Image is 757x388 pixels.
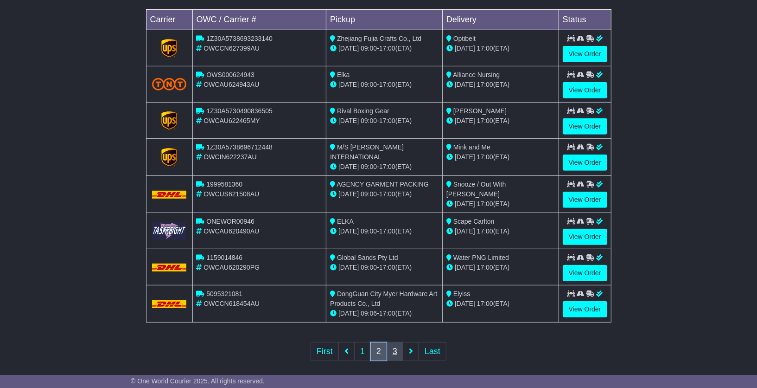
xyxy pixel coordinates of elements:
[446,299,555,309] div: (ETA)
[442,10,559,30] td: Delivery
[204,300,260,307] span: OWCCN618454AU
[204,81,259,88] span: OWCAU624943AU
[337,107,389,115] span: Rival Boxing Gear
[477,264,493,271] span: 17:00
[477,227,493,235] span: 17:00
[455,45,475,52] span: [DATE]
[379,45,395,52] span: 17:00
[326,10,443,30] td: Pickup
[379,190,395,198] span: 17:00
[330,80,439,90] div: - (ETA)
[330,290,437,307] span: DongGuan City Myer Hardware Art Products Co., Ltd
[446,80,555,90] div: (ETA)
[453,71,500,78] span: Alliance Nursing
[152,300,187,308] img: DHL.png
[563,192,607,208] a: View Order
[330,44,439,53] div: - (ETA)
[131,377,265,385] span: © One World Courier 2025. All rights reserved.
[338,117,359,124] span: [DATE]
[338,227,359,235] span: [DATE]
[338,163,359,170] span: [DATE]
[455,81,475,88] span: [DATE]
[453,107,507,115] span: [PERSON_NAME]
[338,264,359,271] span: [DATE]
[477,45,493,52] span: 17:00
[204,227,259,235] span: OWCAU620490AU
[379,264,395,271] span: 17:00
[204,117,260,124] span: OWCAU622465MY
[206,107,272,115] span: 1Z30A5730490836505
[330,226,439,236] div: - (ETA)
[206,254,242,261] span: 1159014846
[455,153,475,161] span: [DATE]
[204,190,259,198] span: OWCUS621508AU
[337,71,350,78] span: Elka
[206,181,242,188] span: 1999581360
[446,116,555,126] div: (ETA)
[338,310,359,317] span: [DATE]
[477,153,493,161] span: 17:00
[446,199,555,209] div: (ETA)
[453,218,495,225] span: Scape Carlton
[446,152,555,162] div: (ETA)
[563,82,607,98] a: View Order
[204,45,260,52] span: OWCCN627399AU
[453,143,490,151] span: Mink and Me
[387,342,403,361] a: 3
[370,342,387,361] a: 2
[379,163,395,170] span: 17:00
[453,35,476,42] span: Optibelt
[477,117,493,124] span: 17:00
[338,81,359,88] span: [DATE]
[559,10,611,30] td: Status
[361,264,377,271] span: 09:00
[446,263,555,272] div: (ETA)
[361,81,377,88] span: 09:00
[379,81,395,88] span: 17:00
[311,342,339,361] a: First
[152,78,187,91] img: TNT_Domestic.png
[152,191,187,198] img: DHL.png
[330,263,439,272] div: - (ETA)
[206,71,254,78] span: OWS000624943
[563,229,607,245] a: View Order
[204,153,256,161] span: OWCIN622237AU
[152,264,187,271] img: DHL.png
[361,190,377,198] span: 09:00
[361,45,377,52] span: 09:00
[337,254,398,261] span: Global Sands Pty Ltd
[337,181,428,188] span: AGENCY GARMENT PACKING
[206,218,254,225] span: ONEWOR00946
[563,118,607,135] a: View Order
[161,39,177,58] img: GetCarrierServiceLogo
[455,264,475,271] span: [DATE]
[354,342,371,361] a: 1
[563,155,607,171] a: View Order
[477,81,493,88] span: 17:00
[563,301,607,317] a: View Order
[361,163,377,170] span: 09:00
[455,200,475,207] span: [DATE]
[446,226,555,236] div: (ETA)
[455,300,475,307] span: [DATE]
[379,117,395,124] span: 17:00
[337,35,421,42] span: Zhejiang Fujia Crafts Co., Ltd
[446,181,506,198] span: Snooze / Out With [PERSON_NAME]
[419,342,446,361] a: Last
[338,190,359,198] span: [DATE]
[563,265,607,281] a: View Order
[379,310,395,317] span: 17:00
[477,300,493,307] span: 17:00
[455,227,475,235] span: [DATE]
[477,200,493,207] span: 17:00
[206,143,272,151] span: 1Z30A5738696712448
[446,44,555,53] div: (ETA)
[330,116,439,126] div: - (ETA)
[361,117,377,124] span: 09:00
[146,10,192,30] td: Carrier
[338,45,359,52] span: [DATE]
[330,309,439,318] div: - (ETA)
[192,10,326,30] td: OWC / Carrier #
[152,222,187,240] img: GetCarrierServiceLogo
[161,148,177,167] img: GetCarrierServiceLogo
